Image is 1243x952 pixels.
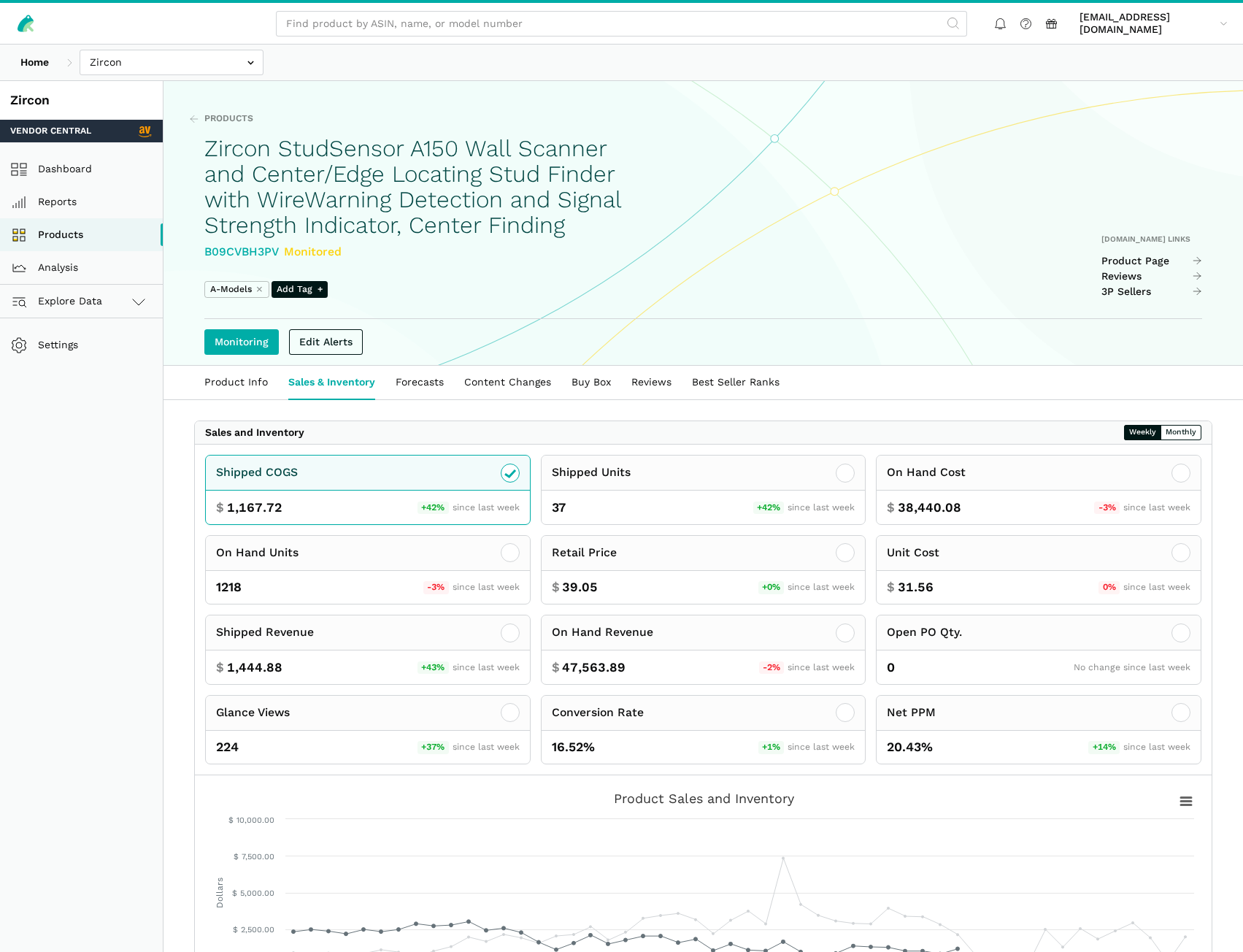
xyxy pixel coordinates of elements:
span: +1% [758,741,785,754]
div: Shipped Revenue [216,623,314,642]
input: Zircon [80,50,263,75]
span: 0 [887,659,895,677]
a: Content Changes [454,366,561,399]
span: since last week [453,582,520,592]
span: +43% [417,661,449,675]
span: [EMAIL_ADDRESS][DOMAIN_NAME] [1080,11,1215,37]
tspan: $ [232,888,237,898]
div: Conversion Rate [552,704,644,722]
tspan: Product Sales and Inventory [614,791,795,806]
span: 47,563.89 [562,659,626,677]
div: Unit Cost [887,544,939,562]
span: + [318,283,323,296]
span: +42% [753,502,785,515]
div: Glance Views [216,704,290,722]
span: since last week [453,662,520,672]
a: Product Page [1101,255,1203,268]
div: Open PO Qty. [887,623,962,642]
span: 38,440.08 [898,499,961,517]
div: On Hand Cost [887,464,966,482]
span: -3% [1094,502,1120,515]
input: Find product by ASIN, name, or model number [276,11,967,37]
h1: Zircon StudSensor A150 Wall Scanner and Center/Edge Locating Stud Finder with WireWarning Detecti... [204,136,631,238]
a: 3P Sellers [1101,285,1203,299]
button: Conversion Rate 16.52% +1% since last week [541,695,866,765]
span: 1218 [216,578,242,596]
div: On Hand Revenue [552,623,653,642]
a: Forecasts [385,366,454,399]
div: Sales and Inventory [205,426,304,439]
span: -2% [759,661,785,675]
span: Monitored [284,245,342,258]
button: Unit Cost $ 31.56 0% since last week [876,535,1201,605]
button: Glance Views 224 +37% since last week [205,695,531,765]
span: Add Tag [272,281,328,298]
span: 37 [552,499,566,517]
span: $ [216,499,224,517]
span: since last week [453,502,520,513]
span: 16.52% [552,738,595,756]
div: B09CVBH3PV [204,243,631,261]
tspan: $ [233,925,238,934]
span: Vendor Central [10,125,91,138]
a: Buy Box [561,366,621,399]
div: Zircon [10,91,153,110]
tspan: 10,000.00 [236,815,274,825]
div: On Hand Units [216,544,299,562]
span: -3% [423,581,449,594]
span: Products [204,112,253,126]
span: $ [887,578,895,596]
div: Shipped COGS [216,464,298,482]
span: 0% [1098,581,1120,594]
div: Net PPM [887,704,936,722]
span: since last week [788,502,855,513]
span: 1,444.88 [227,659,282,677]
span: $ [552,659,560,677]
span: +0% [758,581,785,594]
a: Best Seller Ranks [682,366,790,399]
tspan: Dollars [215,878,225,908]
a: Sales & Inventory [278,366,385,399]
span: $ [216,659,224,677]
button: Monthly [1161,425,1201,440]
button: On Hand Cost $ 38,440.08 -3% since last week [876,455,1201,525]
span: since last week [1123,502,1190,513]
span: since last week [788,582,855,592]
a: Products [189,112,253,126]
span: 20.43% [887,738,933,756]
a: Product Info [194,366,278,399]
span: +42% [417,502,449,515]
button: ⨯ [255,283,263,296]
button: On Hand Units 1218 -3% since last week [205,535,531,605]
button: Weekly [1124,425,1161,440]
button: Shipped COGS $ 1,167.72 +42% since last week [205,455,531,525]
span: +37% [417,741,449,754]
div: Shipped Units [552,464,631,482]
span: 31.56 [898,578,934,596]
a: Home [10,50,59,75]
span: No change since last week [1074,662,1190,672]
span: $ [552,578,560,596]
button: Net PPM 20.43% +14% since last week [876,695,1201,765]
span: 1,167.72 [227,499,282,517]
span: +14% [1088,741,1120,754]
tspan: 7,500.00 [242,852,274,861]
a: Reviews [621,366,682,399]
span: 224 [216,738,239,756]
tspan: $ [234,852,239,861]
button: Open PO Qty. 0 No change since last week [876,615,1201,685]
span: $ [887,499,895,517]
span: since last week [788,662,855,672]
span: since last week [1123,742,1190,752]
span: since last week [1123,582,1190,592]
tspan: 2,500.00 [241,925,274,934]
div: Retail Price [552,544,617,562]
div: [DOMAIN_NAME] Links [1101,234,1203,245]
button: Shipped Revenue $ 1,444.88 +43% since last week [205,615,531,685]
button: On Hand Revenue $ 47,563.89 -2% since last week [541,615,866,685]
tspan: $ [228,815,234,825]
span: since last week [788,742,855,752]
span: since last week [453,742,520,752]
a: Edit Alerts [289,329,363,355]
span: Explore Data [15,293,102,310]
